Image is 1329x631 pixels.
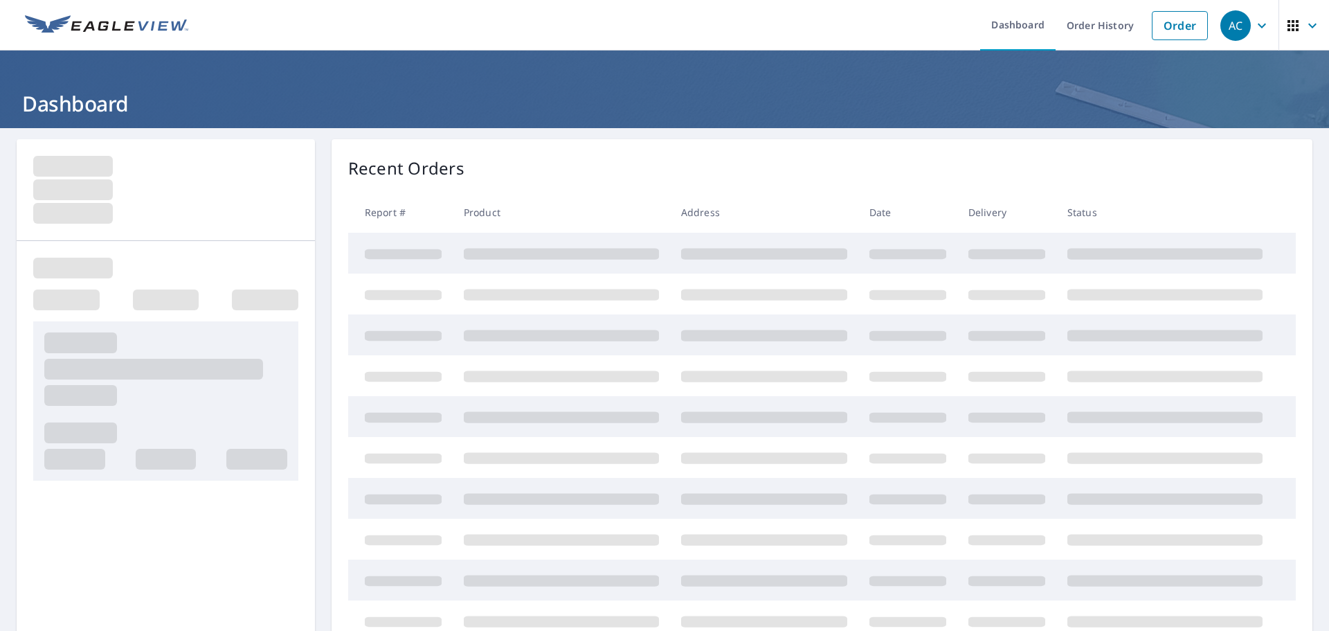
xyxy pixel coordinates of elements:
[1152,11,1208,40] a: Order
[1056,192,1274,233] th: Status
[348,156,464,181] p: Recent Orders
[858,192,957,233] th: Date
[453,192,670,233] th: Product
[670,192,858,233] th: Address
[17,89,1312,118] h1: Dashboard
[348,192,453,233] th: Report #
[25,15,188,36] img: EV Logo
[1220,10,1251,41] div: AC
[957,192,1056,233] th: Delivery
